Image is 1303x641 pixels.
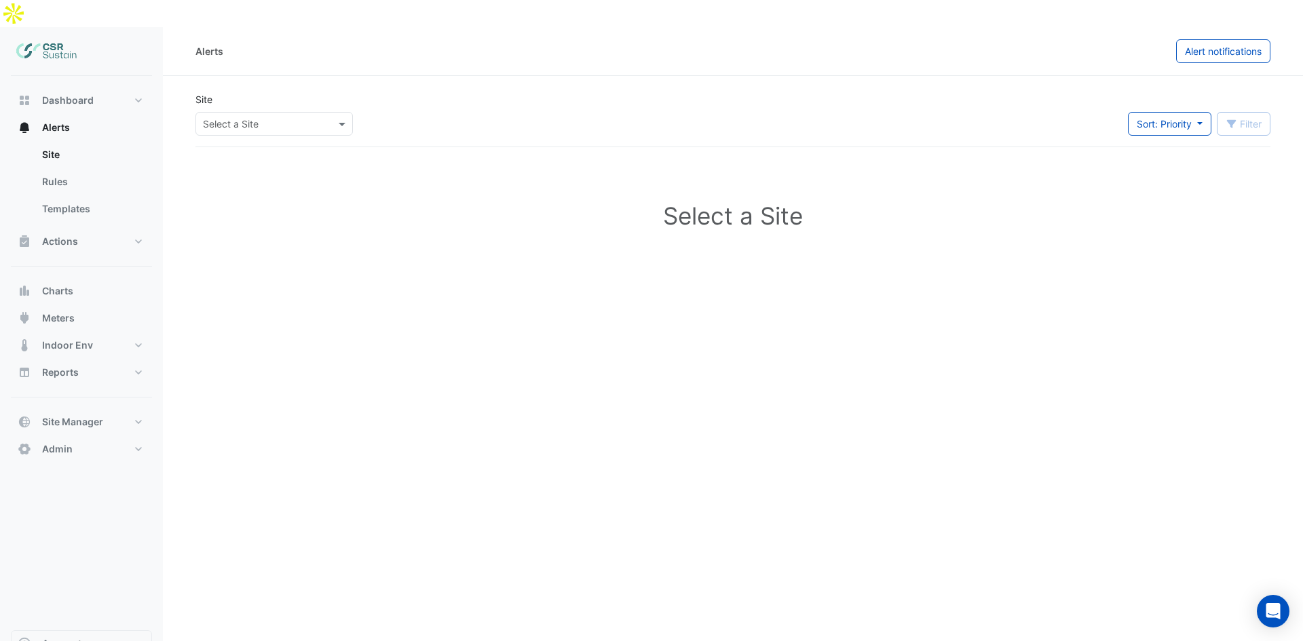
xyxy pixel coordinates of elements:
app-icon: Dashboard [18,94,31,107]
button: Alerts [11,114,152,141]
button: Alert notifications [1176,39,1270,63]
img: Company Logo [16,38,77,65]
button: Site Manager [11,408,152,435]
button: Charts [11,277,152,305]
app-icon: Meters [18,311,31,325]
button: Reports [11,359,152,386]
span: Actions [42,235,78,248]
a: Rules [31,168,152,195]
button: Meters [11,305,152,332]
app-icon: Reports [18,366,31,379]
span: Indoor Env [42,338,93,352]
div: Alerts [11,141,152,228]
button: Sort: Priority [1128,112,1211,136]
button: Indoor Env [11,332,152,359]
app-icon: Alerts [18,121,31,134]
app-icon: Charts [18,284,31,298]
span: Dashboard [42,94,94,107]
app-icon: Indoor Env [18,338,31,352]
a: Templates [31,195,152,222]
span: Site Manager [42,415,103,429]
app-icon: Actions [18,235,31,248]
app-icon: Admin [18,442,31,456]
span: Meters [42,311,75,325]
button: Dashboard [11,87,152,114]
span: Alerts [42,121,70,134]
h1: Select a Site [217,201,1249,230]
app-icon: Site Manager [18,415,31,429]
span: Sort: Priority [1137,118,1192,130]
span: Alert notifications [1185,45,1262,57]
button: Admin [11,435,152,463]
span: Reports [42,366,79,379]
span: Admin [42,442,73,456]
a: Site [31,141,152,168]
span: Charts [42,284,73,298]
div: Open Intercom Messenger [1257,595,1289,627]
label: Site [195,92,212,106]
div: Alerts [195,44,223,58]
button: Actions [11,228,152,255]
